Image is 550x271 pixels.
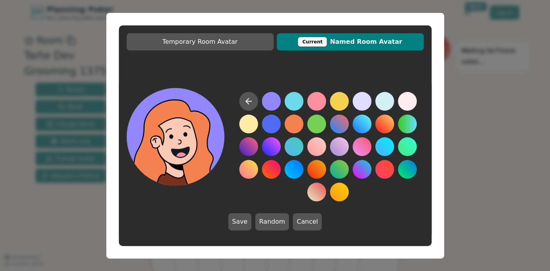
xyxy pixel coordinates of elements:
button: Temporary Room Avatar [127,33,274,50]
button: Random [255,213,289,230]
span: Temporary Room Avatar [131,37,270,47]
button: Save [228,213,251,230]
button: Cancel [293,213,322,230]
button: CurrentNamed Room Avatar [277,33,424,50]
div: This avatar will be displayed in dedicated rooms [298,37,327,47]
span: Named Room Avatar [281,37,420,47]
